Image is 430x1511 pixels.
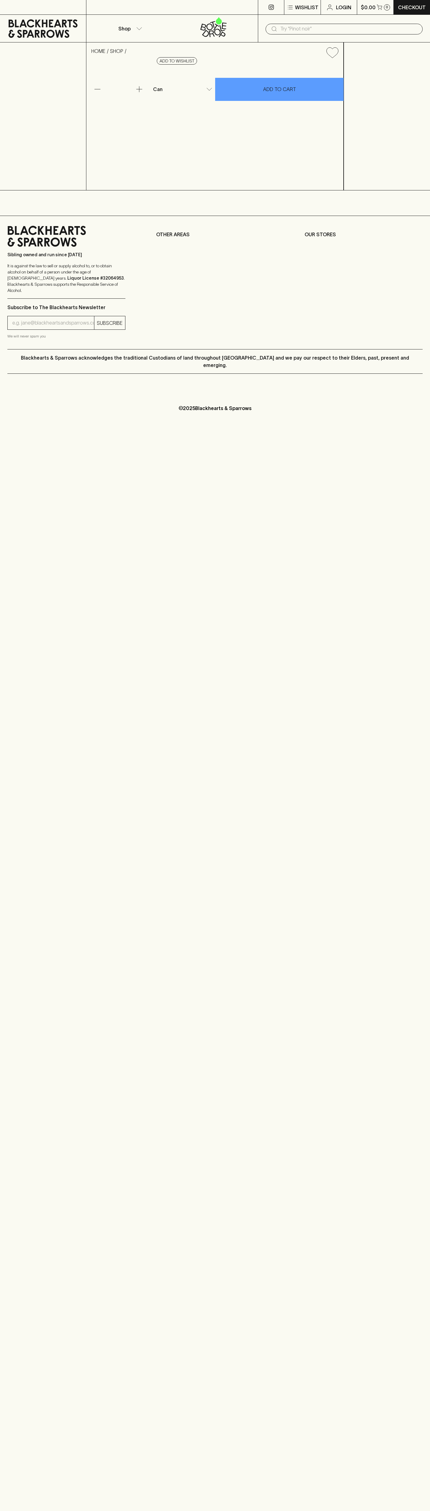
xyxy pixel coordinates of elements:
p: ADD TO CART [263,86,296,93]
p: OUR STORES [305,231,423,238]
input: e.g. jane@blackheartsandsparrows.com.au [12,318,94,328]
button: ADD TO CART [215,78,344,101]
p: Shop [118,25,131,32]
strong: Liquor License #32064953 [67,276,124,281]
p: Can [153,86,163,93]
button: Add to wishlist [324,45,341,61]
a: HOME [91,48,105,54]
a: SHOP [110,48,123,54]
img: 16917.png [86,63,343,190]
p: Login [336,4,351,11]
button: Shop [86,15,172,42]
input: Try "Pinot noir" [280,24,418,34]
p: Subscribe to The Blackhearts Newsletter [7,304,125,311]
button: Add to wishlist [157,57,197,65]
p: Sibling owned and run since [DATE] [7,252,125,258]
p: We will never spam you [7,333,125,339]
p: SUBSCRIBE [97,319,123,327]
p: Checkout [398,4,426,11]
p: 0 [386,6,388,9]
p: Blackhearts & Sparrows acknowledges the traditional Custodians of land throughout [GEOGRAPHIC_DAT... [12,354,418,369]
p: Wishlist [295,4,318,11]
p: OTHER AREAS [156,231,274,238]
button: SUBSCRIBE [94,316,125,329]
div: Can [151,83,215,95]
p: $0.00 [361,4,376,11]
p: It is against the law to sell or supply alcohol to, or to obtain alcohol on behalf of a person un... [7,263,125,293]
